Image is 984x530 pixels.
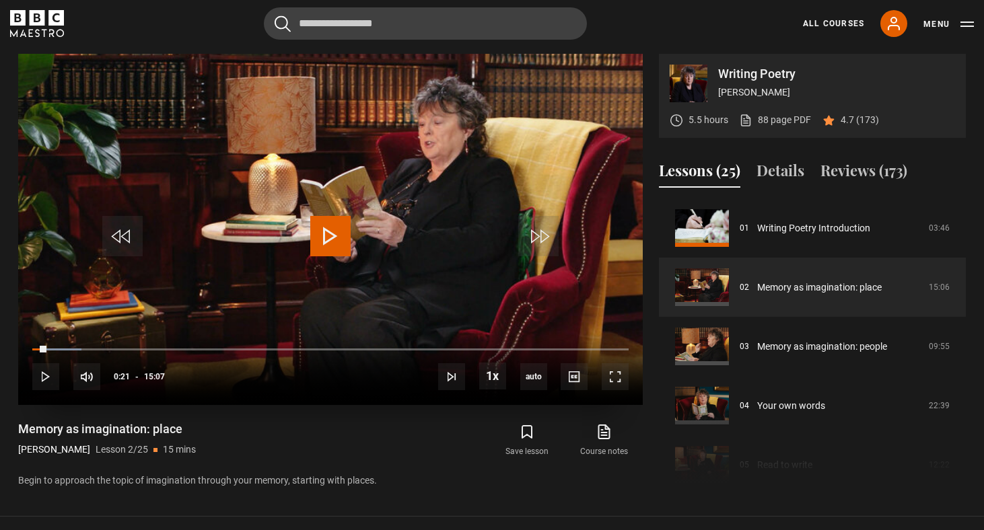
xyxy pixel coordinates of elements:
button: Lessons (25) [659,159,740,188]
p: Begin to approach the topic of imagination through your memory, starting with places. [18,474,643,488]
button: Next Lesson [438,363,465,390]
p: 15 mins [163,443,196,457]
svg: BBC Maestro [10,10,64,37]
p: 5.5 hours [689,113,728,127]
a: Memory as imagination: people [757,340,887,354]
a: All Courses [803,17,864,30]
span: auto [520,363,547,390]
button: Toggle navigation [923,17,974,31]
button: Reviews (173) [820,159,907,188]
p: 4.7 (173) [841,113,879,127]
button: Fullscreen [602,363,629,390]
span: 15:07 [144,365,165,389]
h1: Memory as imagination: place [18,421,196,437]
input: Search [264,7,587,40]
button: Details [757,159,804,188]
p: [PERSON_NAME] [718,85,955,100]
button: Playback Rate [479,363,506,389]
video-js: Video Player [18,54,643,405]
button: Captions [561,363,588,390]
a: Memory as imagination: place [757,280,882,295]
a: Your own words [757,399,825,413]
a: Writing Poetry Introduction [757,221,870,235]
button: Play [32,363,59,390]
div: Progress Bar [32,348,629,351]
a: 88 page PDF [739,113,811,127]
p: Lesson 2/25 [96,443,148,457]
a: Course notes [566,421,643,460]
span: - [135,372,139,381]
button: Save lesson [489,421,565,460]
span: 0:21 [114,365,130,389]
p: [PERSON_NAME] [18,443,90,457]
button: Mute [73,363,100,390]
button: Submit the search query [275,15,291,32]
p: Writing Poetry [718,68,955,80]
div: Current quality: 1080p [520,363,547,390]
